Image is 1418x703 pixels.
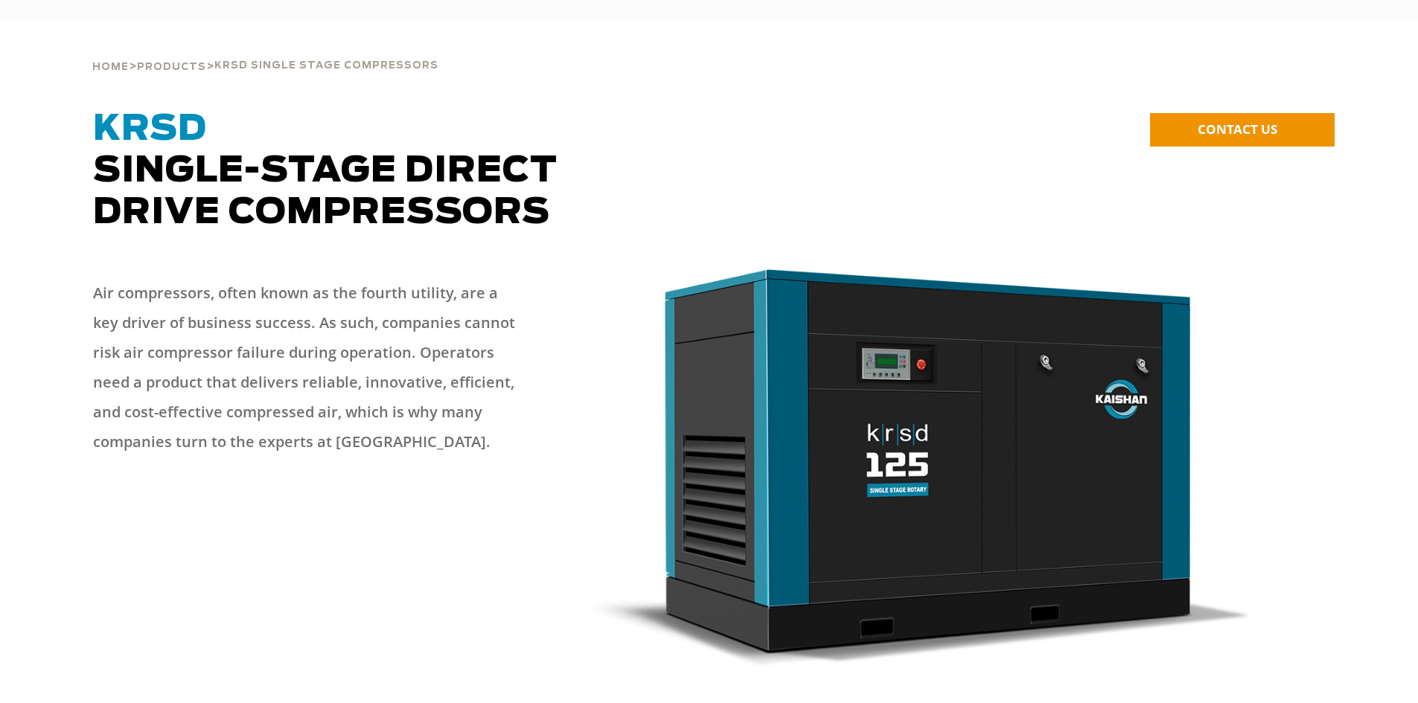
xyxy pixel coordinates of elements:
span: KRSD [93,112,207,147]
img: krsd125 [593,263,1253,667]
span: CONTACT US [1198,121,1277,138]
span: krsd single stage compressors [214,61,438,71]
span: Products [137,62,206,72]
div: > > [92,22,438,79]
p: Air compressors, often known as the fourth utility, are a key driver of business success. As such... [93,278,525,457]
a: Home [92,60,129,73]
span: Single-Stage Direct Drive Compressors [93,112,558,231]
a: CONTACT US [1150,113,1335,147]
a: Products [137,60,206,73]
span: Home [92,62,129,72]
